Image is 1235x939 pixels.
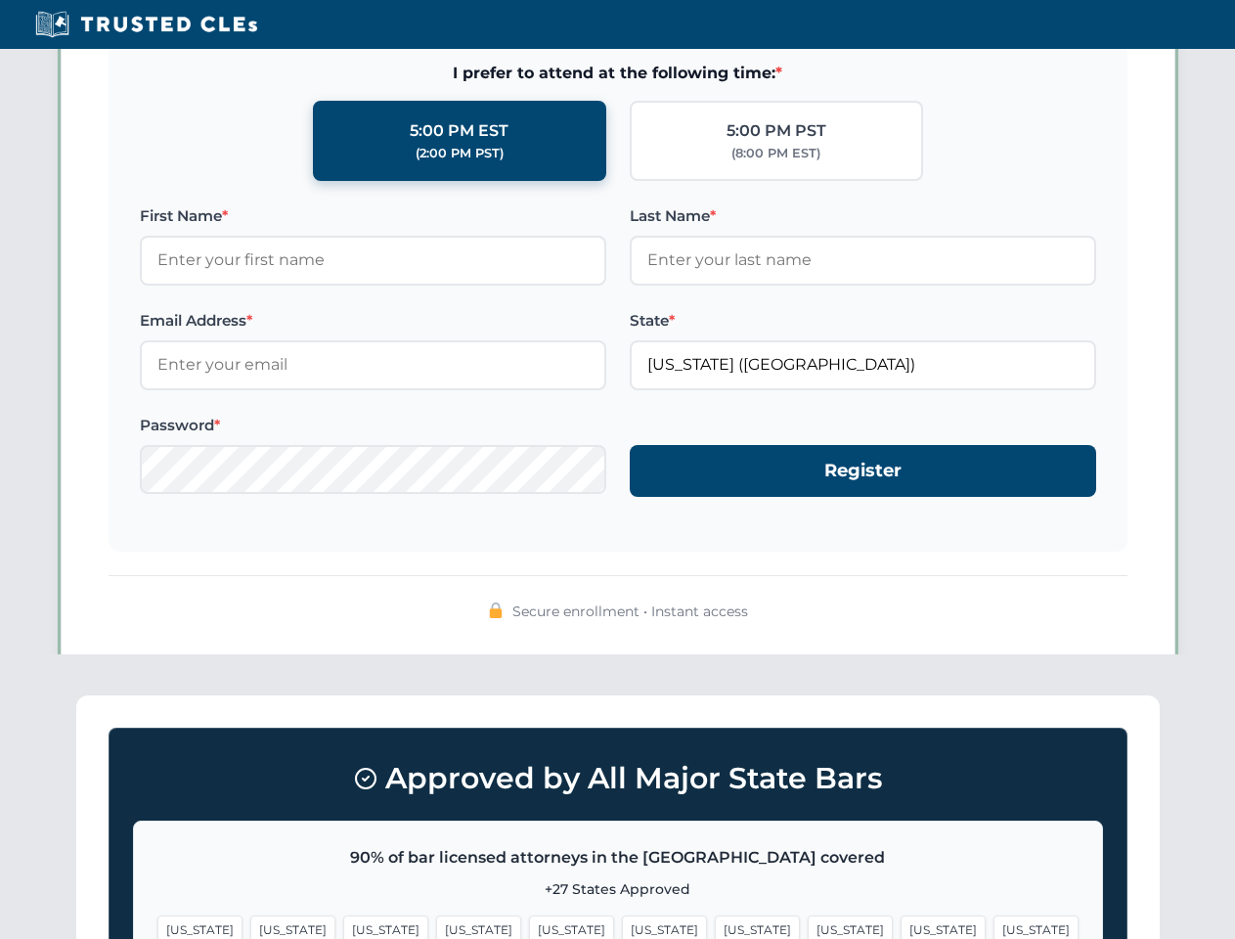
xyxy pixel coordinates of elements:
[140,309,606,333] label: Email Address
[630,309,1096,333] label: State
[140,236,606,285] input: Enter your first name
[29,10,263,39] img: Trusted CLEs
[630,445,1096,497] button: Register
[133,752,1103,805] h3: Approved by All Major State Bars
[512,601,748,622] span: Secure enrollment • Instant access
[157,878,1079,900] p: +27 States Approved
[140,61,1096,86] span: I prefer to attend at the following time:
[731,144,820,163] div: (8:00 PM EST)
[157,845,1079,871] p: 90% of bar licensed attorneys in the [GEOGRAPHIC_DATA] covered
[488,603,504,618] img: 🔒
[140,204,606,228] label: First Name
[630,204,1096,228] label: Last Name
[630,340,1096,389] input: Florida (FL)
[140,414,606,437] label: Password
[140,340,606,389] input: Enter your email
[410,118,508,144] div: 5:00 PM EST
[630,236,1096,285] input: Enter your last name
[727,118,826,144] div: 5:00 PM PST
[416,144,504,163] div: (2:00 PM PST)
